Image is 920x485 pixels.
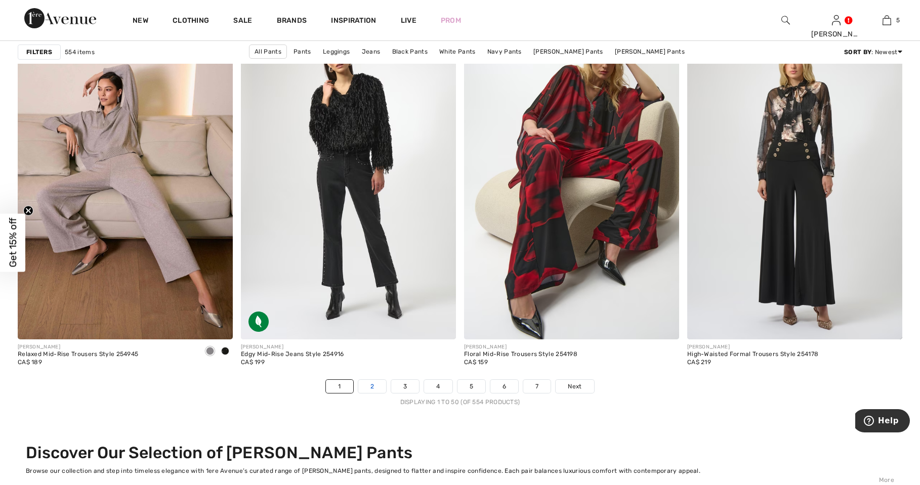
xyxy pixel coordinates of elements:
a: Navy Pants [482,45,527,58]
span: Get 15% off [7,218,19,268]
a: Black Pants [387,45,433,58]
a: Brands [277,16,307,27]
a: 4 [424,380,452,393]
span: 5 [896,16,900,25]
a: Next [556,380,594,393]
div: Floral Mid-Rise Trousers Style 254198 [464,351,577,358]
span: CA$ 159 [464,359,488,366]
nav: Page navigation [18,379,902,407]
div: Black [218,343,233,360]
div: Edgy Mid-Rise Jeans Style 254916 [241,351,344,358]
a: 2 [358,380,386,393]
div: More [26,475,894,484]
span: 554 items [65,48,95,57]
div: Relaxed Mid-Rise Trousers Style 254945 [18,351,138,358]
img: High-Waisted Formal Trousers Style 254178. Black [687,17,902,339]
img: search the website [781,14,790,26]
img: Floral Mid-Rise Trousers Style 254198. Black/red [464,17,679,339]
span: CA$ 189 [18,359,42,366]
a: Prom [441,15,461,26]
a: [PERSON_NAME] Pants [528,45,608,58]
a: White Pants [434,45,480,58]
div: [PERSON_NAME] [464,343,577,351]
div: [PERSON_NAME] [18,343,138,351]
div: Browse our collection and step into timeless elegance with 1ere Avenue’s curated range of [PERSON... [26,466,894,475]
a: Clothing [173,16,209,27]
a: Sale [233,16,252,27]
img: My Info [832,14,841,26]
div: Displaying 1 to 50 (of 554 products) [18,398,902,407]
img: Edgy Mid-Rise Jeans Style 254916. Charcoal Grey [241,17,456,339]
a: Sign In [832,15,841,25]
a: 5 [457,380,485,393]
span: Inspiration [331,16,376,27]
div: [PERSON_NAME] [241,343,344,351]
div: [PERSON_NAME] [811,29,861,39]
strong: Sort By [844,49,871,56]
a: [PERSON_NAME] Pants [610,45,690,58]
div: High-Waisted Formal Trousers Style 254178 [687,351,818,358]
img: 1ère Avenue [24,8,96,28]
a: 3 [391,380,419,393]
h2: Discover Our Selection of [PERSON_NAME] Pants [26,443,894,462]
a: 1 [326,380,353,393]
a: 6 [490,380,518,393]
iframe: Opens a widget where you can find more information [855,409,910,434]
a: Live [401,15,416,26]
div: Grey melange [202,343,218,360]
strong: Filters [26,48,52,57]
a: 7 [523,380,551,393]
img: Relaxed Mid-Rise Trousers Style 254945. Black [18,17,233,339]
a: All Pants [249,45,287,59]
span: Next [568,382,581,391]
button: Close teaser [23,205,33,215]
a: Leggings [318,45,355,58]
img: My Bag [883,14,891,26]
a: 5 [862,14,911,26]
a: Pants [288,45,316,58]
span: CA$ 199 [241,359,265,366]
div: : Newest [844,48,902,57]
a: Jeans [357,45,386,58]
img: Sustainable Fabric [248,312,269,332]
a: New [133,16,148,27]
span: CA$ 219 [687,359,711,366]
div: [PERSON_NAME] [687,343,818,351]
